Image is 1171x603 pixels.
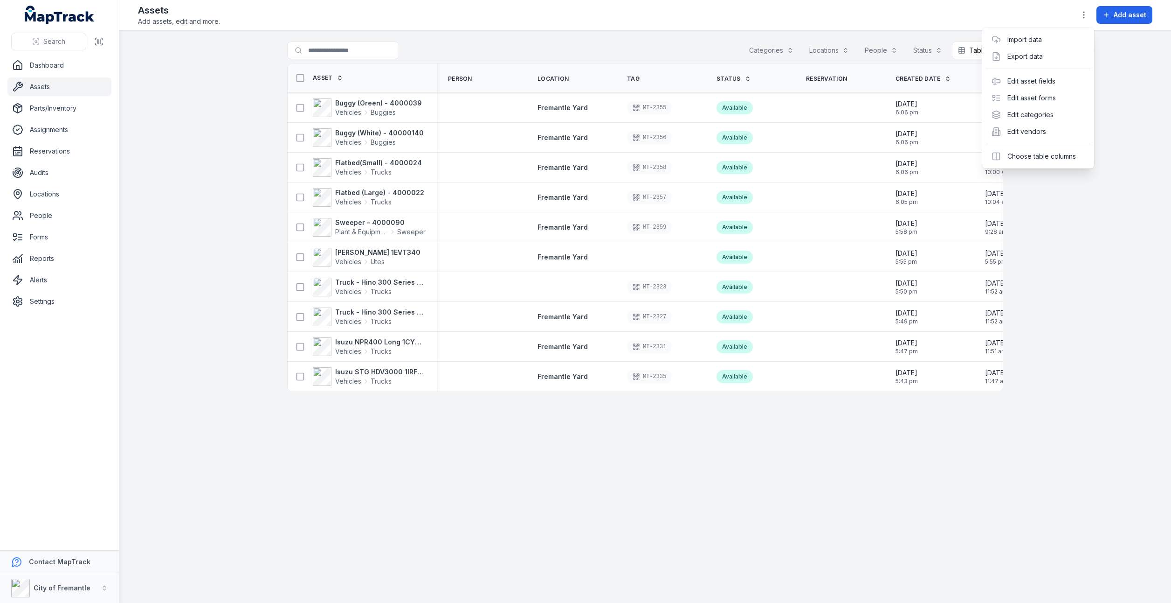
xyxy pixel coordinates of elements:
a: Import data [1007,35,1042,44]
div: Edit vendors [986,123,1090,140]
div: Edit asset forms [986,90,1090,106]
div: Choose table columns [986,148,1090,165]
div: Export data [986,48,1090,65]
div: Edit categories [986,106,1090,123]
div: Edit asset fields [986,73,1090,90]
